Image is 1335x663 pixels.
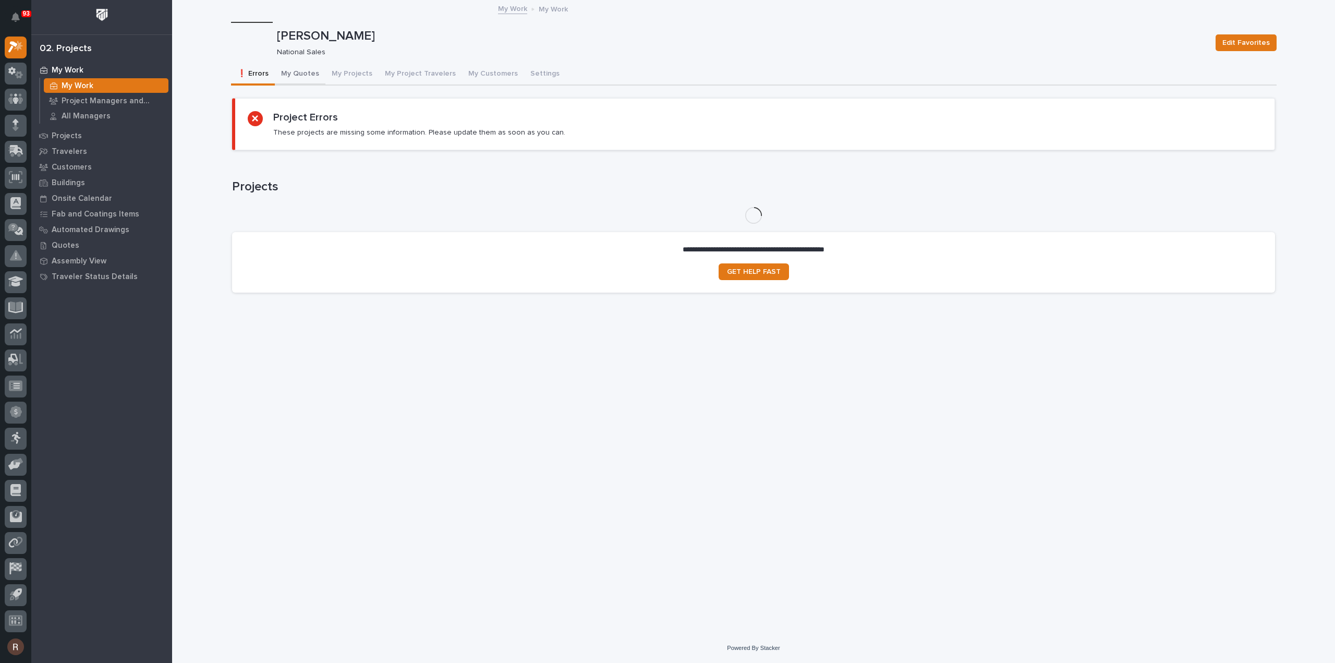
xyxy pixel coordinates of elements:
[5,636,27,658] button: users-avatar
[31,269,172,284] a: Traveler Status Details
[273,128,565,137] p: These projects are missing some information. Please update them as soon as you can.
[273,111,338,124] h2: Project Errors
[379,64,462,86] button: My Project Travelers
[52,194,112,203] p: Onsite Calendar
[232,179,1275,195] h1: Projects
[31,190,172,206] a: Onsite Calendar
[23,10,30,17] p: 93
[13,13,27,29] div: Notifications93
[52,210,139,219] p: Fab and Coatings Items
[31,175,172,190] a: Buildings
[62,112,111,121] p: All Managers
[52,178,85,188] p: Buildings
[62,97,164,106] p: Project Managers and Engineers
[31,128,172,143] a: Projects
[31,206,172,222] a: Fab and Coatings Items
[40,109,172,123] a: All Managers
[462,64,524,86] button: My Customers
[727,645,780,651] a: Powered By Stacker
[40,93,172,108] a: Project Managers and Engineers
[31,62,172,78] a: My Work
[5,6,27,28] button: Notifications
[277,29,1207,44] p: [PERSON_NAME]
[231,64,275,86] button: ❗ Errors
[52,241,79,250] p: Quotes
[31,143,172,159] a: Travelers
[52,163,92,172] p: Customers
[31,253,172,269] a: Assembly View
[31,222,172,237] a: Automated Drawings
[727,268,781,275] span: GET HELP FAST
[498,2,527,14] a: My Work
[539,3,568,14] p: My Work
[52,131,82,141] p: Projects
[92,5,112,25] img: Workspace Logo
[524,64,566,86] button: Settings
[62,81,93,91] p: My Work
[40,43,92,55] div: 02. Projects
[31,159,172,175] a: Customers
[31,237,172,253] a: Quotes
[52,225,129,235] p: Automated Drawings
[325,64,379,86] button: My Projects
[275,64,325,86] button: My Quotes
[719,263,789,280] a: GET HELP FAST
[1216,34,1277,51] button: Edit Favorites
[277,48,1203,57] p: National Sales
[40,78,172,93] a: My Work
[52,66,83,75] p: My Work
[1222,37,1270,49] span: Edit Favorites
[52,272,138,282] p: Traveler Status Details
[52,257,106,266] p: Assembly View
[52,147,87,156] p: Travelers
